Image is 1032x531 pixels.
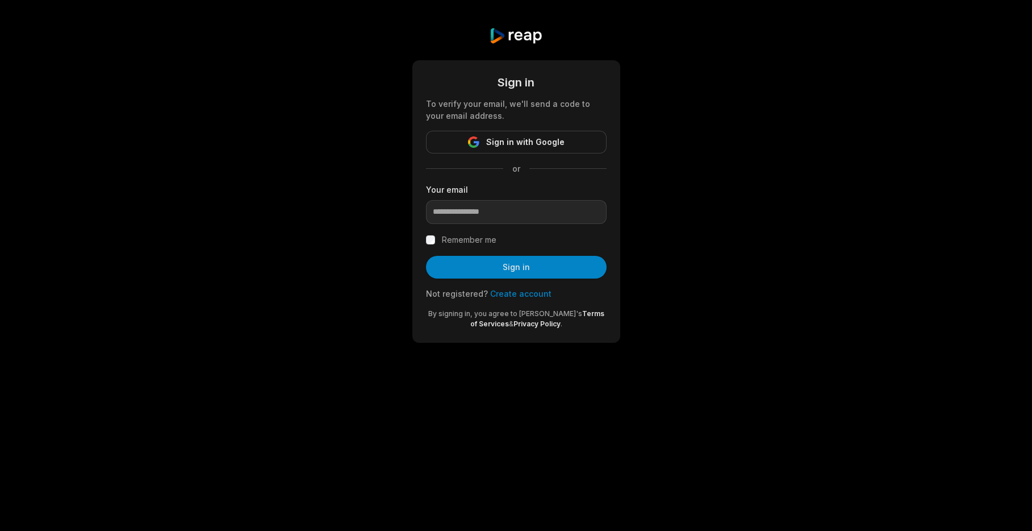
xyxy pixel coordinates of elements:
[470,309,604,328] a: Terms of Services
[513,320,561,328] a: Privacy Policy
[490,289,551,298] a: Create account
[426,131,607,154] button: Sign in with Google
[426,184,607,196] label: Your email
[509,320,513,328] span: &
[561,320,562,328] span: .
[426,74,607,91] div: Sign in
[489,27,543,44] img: reap
[486,135,565,149] span: Sign in with Google
[426,256,607,279] button: Sign in
[426,98,607,122] div: To verify your email, we'll send a code to your email address.
[426,289,488,298] span: Not registered?
[503,163,529,175] span: or
[442,233,496,247] label: Remember me
[428,309,582,318] span: By signing in, you agree to [PERSON_NAME]'s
